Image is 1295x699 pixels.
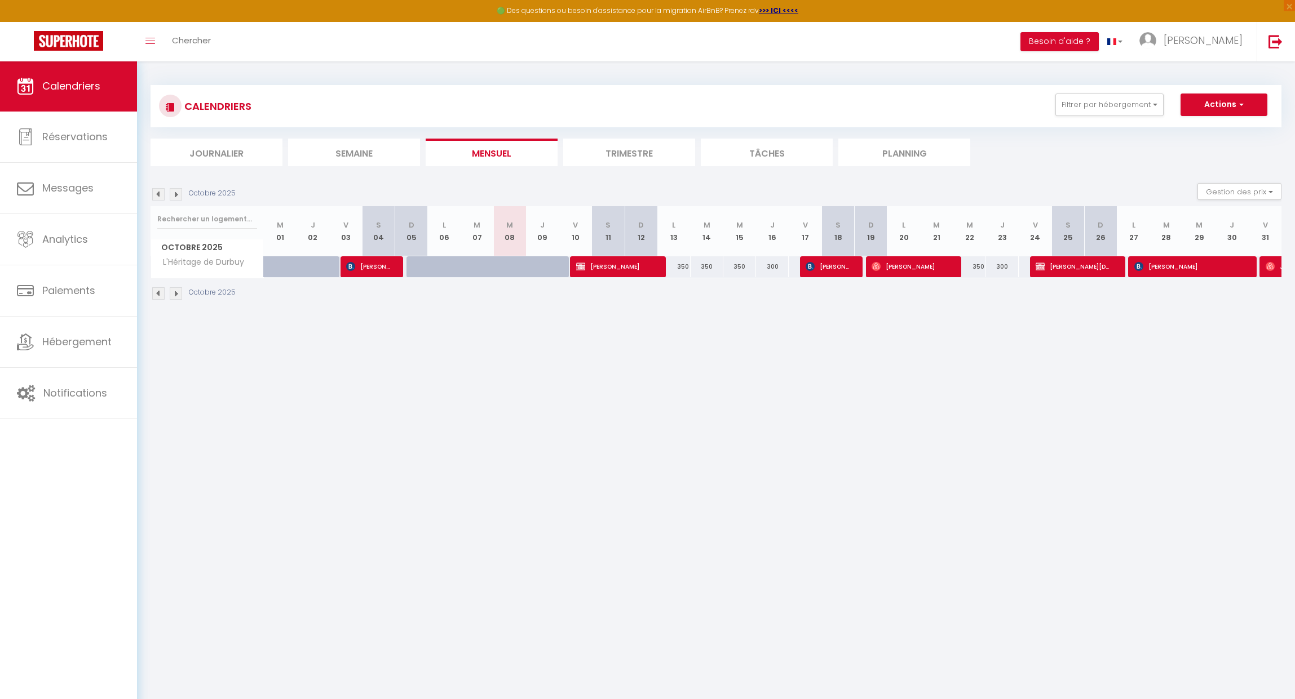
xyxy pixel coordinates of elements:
abbr: M [736,220,743,230]
h3: CALENDRIERS [182,94,251,119]
span: Chercher [172,34,211,46]
span: L'Héritage de Durbuy [153,256,247,269]
th: 23 [986,206,1019,256]
span: [PERSON_NAME] [872,256,948,277]
th: 26 [1084,206,1117,256]
input: Rechercher un logement... [157,209,257,229]
span: Notifications [43,386,107,400]
th: 06 [428,206,461,256]
th: 10 [559,206,592,256]
abbr: J [1000,220,1005,230]
p: Octobre 2025 [189,287,236,298]
th: 25 [1051,206,1084,256]
li: Planning [838,139,970,166]
th: 03 [329,206,362,256]
abbr: S [605,220,611,230]
abbr: L [902,220,905,230]
span: [PERSON_NAME] [576,256,652,277]
th: 08 [493,206,526,256]
th: 12 [625,206,657,256]
th: 02 [297,206,329,256]
span: Paiements [42,283,95,297]
abbr: V [343,220,348,230]
abbr: L [672,220,675,230]
li: Tâches [701,139,833,166]
th: 07 [461,206,493,256]
abbr: D [409,220,414,230]
th: 20 [887,206,920,256]
th: 01 [264,206,297,256]
span: [PERSON_NAME] [1164,33,1243,47]
li: Mensuel [426,139,558,166]
th: 28 [1150,206,1183,256]
th: 30 [1216,206,1248,256]
abbr: V [803,220,808,230]
abbr: D [1098,220,1103,230]
abbr: L [1132,220,1135,230]
abbr: S [836,220,841,230]
th: 22 [953,206,985,256]
th: 24 [1019,206,1051,256]
p: Octobre 2025 [189,188,236,199]
abbr: M [966,220,973,230]
div: 300 [756,256,789,277]
abbr: M [474,220,480,230]
th: 19 [855,206,887,256]
abbr: D [868,220,874,230]
div: 350 [953,256,985,277]
th: 11 [592,206,625,256]
a: ... [PERSON_NAME] [1131,22,1257,61]
abbr: V [573,220,578,230]
abbr: J [540,220,545,230]
li: Trimestre [563,139,695,166]
abbr: L [443,220,446,230]
span: Analytics [42,232,88,246]
th: 05 [395,206,427,256]
abbr: M [506,220,513,230]
abbr: V [1033,220,1038,230]
span: [PERSON_NAME] [1134,256,1243,277]
abbr: D [638,220,644,230]
span: Hébergement [42,335,112,349]
th: 18 [821,206,854,256]
button: Gestion des prix [1197,183,1281,200]
abbr: V [1263,220,1268,230]
th: 09 [526,206,559,256]
li: Journalier [151,139,282,166]
button: Filtrer par hébergement [1055,94,1164,116]
img: logout [1269,34,1283,48]
th: 29 [1183,206,1216,256]
th: 27 [1117,206,1150,256]
th: 15 [723,206,756,256]
button: Actions [1181,94,1267,116]
span: Réservations [42,130,108,144]
img: Super Booking [34,31,103,51]
span: [PERSON_NAME][DATE] [1036,256,1112,277]
th: 14 [691,206,723,256]
img: ... [1139,32,1156,49]
div: 350 [723,256,756,277]
span: Calendriers [42,79,100,93]
th: 04 [362,206,395,256]
abbr: M [1196,220,1203,230]
abbr: M [704,220,710,230]
a: Chercher [163,22,219,61]
a: >>> ICI <<<< [759,6,798,15]
abbr: J [311,220,315,230]
abbr: M [277,220,284,230]
button: Besoin d'aide ? [1020,32,1099,51]
div: 300 [986,256,1019,277]
div: 350 [691,256,723,277]
th: 17 [789,206,821,256]
abbr: M [933,220,940,230]
abbr: M [1163,220,1170,230]
abbr: J [770,220,775,230]
th: 21 [920,206,953,256]
th: 16 [756,206,789,256]
abbr: S [376,220,381,230]
abbr: S [1066,220,1071,230]
span: Octobre 2025 [151,239,263,256]
li: Semaine [288,139,420,166]
span: [PERSON_NAME] [346,256,390,277]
